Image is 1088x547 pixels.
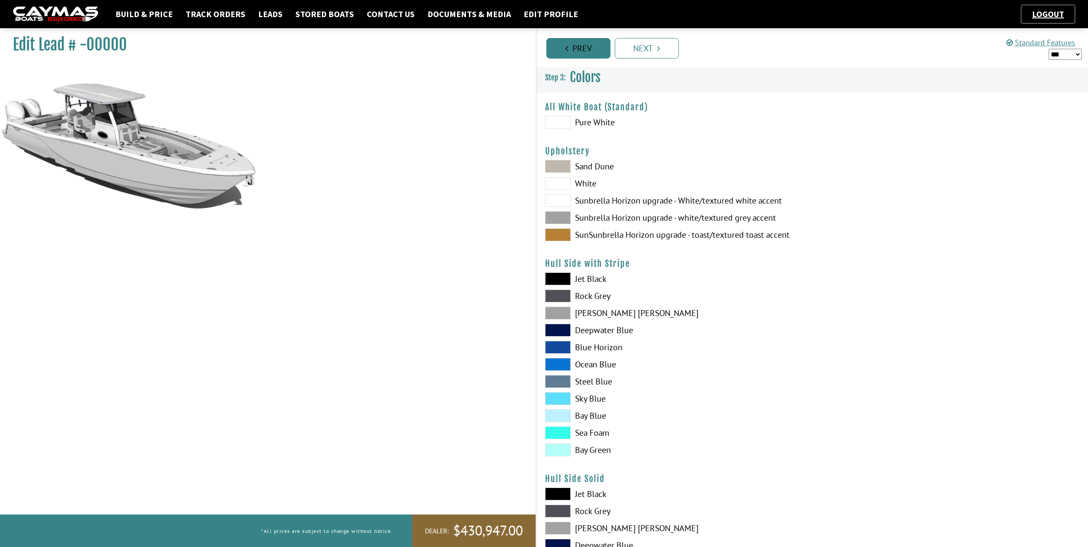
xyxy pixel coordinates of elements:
label: Jet Black [545,488,804,500]
span: Dealer: [425,526,449,535]
h4: Upholstery [545,146,1080,157]
label: Sky Blue [545,392,804,405]
label: Sand Dune [545,160,804,173]
label: Bay Green [545,444,804,456]
a: Build & Price [111,9,177,20]
label: Pure White [545,116,804,129]
label: Sunbrella Horizon upgrade - White/textured white accent [545,194,804,207]
label: Deepwater Blue [545,324,804,337]
label: Steel Blue [545,375,804,388]
label: [PERSON_NAME] [PERSON_NAME] [545,522,804,535]
a: Stored Boats [291,9,358,20]
a: Prev [546,38,610,59]
label: Bay Blue [545,409,804,422]
a: Edit Profile [519,9,582,20]
h4: Hull Side with Stripe [545,258,1080,269]
label: Jet Black [545,272,804,285]
a: Track Orders [181,9,250,20]
a: Dealer:$430,947.00 [412,514,536,547]
a: Documents & Media [423,9,515,20]
img: caymas-dealer-connect-2ed40d3bc7270c1d8d7ffb4b79bf05adc795679939227970def78ec6f6c03838.gif [13,6,98,22]
a: Contact Us [363,9,419,20]
a: Logout [1028,9,1068,19]
h4: Hull Side Solid [545,473,1080,484]
label: SunSunbrella Horizon upgrade - toast/textured toast accent [545,228,804,241]
h4: All White Boat (Standard) [545,102,1080,112]
label: Rock Grey [545,290,804,302]
a: Next [615,38,679,59]
p: *All prices are subject to change without notice. [261,524,393,538]
label: Ocean Blue [545,358,804,371]
label: Blue Horizon [545,341,804,354]
label: Rock Grey [545,505,804,517]
label: Sea Foam [545,426,804,439]
label: Sunbrella Horizon upgrade - white/textured grey accent [545,211,804,224]
span: $430,947.00 [453,522,523,540]
label: [PERSON_NAME] [PERSON_NAME] [545,307,804,319]
label: White [545,177,804,190]
a: Leads [254,9,287,20]
a: Standard Features [1006,38,1075,47]
h1: Edit Lead # -00000 [13,35,514,54]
